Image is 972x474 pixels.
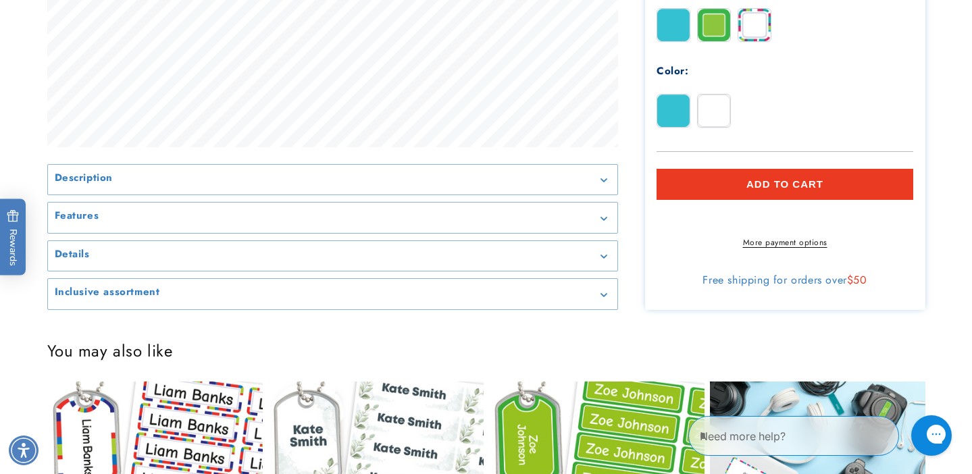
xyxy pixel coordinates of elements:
[688,411,958,460] iframe: Gorgias Floating Chat
[48,241,617,271] summary: Details
[55,172,113,185] h2: Description
[657,273,913,287] div: Free shipping for orders over
[657,63,689,78] label: Color:
[657,169,913,200] button: Add to cart
[657,95,690,127] img: Teal
[47,340,925,361] h2: You may also like
[7,210,20,266] span: Rewards
[847,272,854,288] span: $
[657,9,690,41] img: Solid
[698,95,730,127] img: White
[698,9,730,41] img: Border
[738,9,771,41] img: Stripes
[853,272,867,288] span: 50
[657,236,913,248] a: More payment options
[746,178,823,190] span: Add to cart
[55,286,160,299] h2: Inclusive assortment
[55,248,90,261] h2: Details
[48,279,617,309] summary: Inclusive assortment
[48,165,617,195] summary: Description
[48,203,617,233] summary: Features
[55,209,99,223] h2: Features
[9,436,39,465] div: Accessibility Menu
